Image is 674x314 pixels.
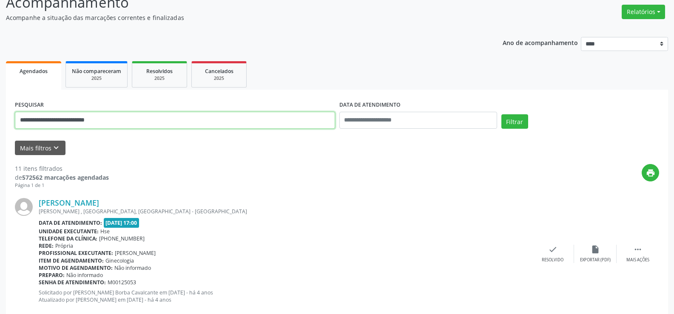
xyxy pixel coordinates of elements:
div: Mais ações [626,257,649,263]
span: [PERSON_NAME] [115,249,156,257]
span: Própria [55,242,73,249]
div: Resolvido [542,257,563,263]
strong: 572562 marcações agendadas [22,173,109,181]
b: Telefone da clínica: [39,235,97,242]
span: Não compareceram [72,68,121,75]
b: Profissional executante: [39,249,113,257]
i: check [548,245,557,254]
img: img [15,198,33,216]
div: 2025 [72,75,121,82]
b: Motivo de agendamento: [39,264,113,272]
button: Mais filtroskeyboard_arrow_down [15,141,65,156]
label: DATA DE ATENDIMENTO [339,99,401,112]
button: print [642,164,659,181]
span: Cancelados [205,68,233,75]
button: Filtrar [501,114,528,129]
span: Hse [100,228,110,235]
button: Relatórios [622,5,665,19]
b: Data de atendimento: [39,219,102,226]
i: keyboard_arrow_down [51,143,61,153]
p: Acompanhe a situação das marcações correntes e finalizadas [6,13,469,22]
div: 11 itens filtrados [15,164,109,173]
span: [DATE] 17:00 [104,218,139,228]
i:  [633,245,643,254]
p: Ano de acompanhamento [503,37,578,48]
label: PESQUISAR [15,99,44,112]
div: de [15,173,109,182]
b: Rede: [39,242,54,249]
i: insert_drive_file [591,245,600,254]
p: Solicitado por [PERSON_NAME] Borba Cavalcante em [DATE] - há 4 anos Atualizado por [PERSON_NAME] ... [39,289,532,303]
i: print [646,168,655,178]
span: Resolvidos [146,68,173,75]
div: [PERSON_NAME] , [GEOGRAPHIC_DATA], [GEOGRAPHIC_DATA] - [GEOGRAPHIC_DATA] [39,208,532,215]
b: Unidade executante: [39,228,99,235]
div: 2025 [138,75,181,82]
div: Exportar (PDF) [580,257,611,263]
b: Item de agendamento: [39,257,104,264]
div: Página 1 de 1 [15,182,109,189]
div: 2025 [198,75,240,82]
span: [PHONE_NUMBER] [99,235,145,242]
span: Não informado [66,272,103,279]
b: Preparo: [39,272,65,279]
span: M00125053 [108,279,136,286]
b: Senha de atendimento: [39,279,106,286]
span: Ginecologia [105,257,134,264]
a: [PERSON_NAME] [39,198,99,207]
span: Agendados [20,68,48,75]
span: Não informado [114,264,151,272]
